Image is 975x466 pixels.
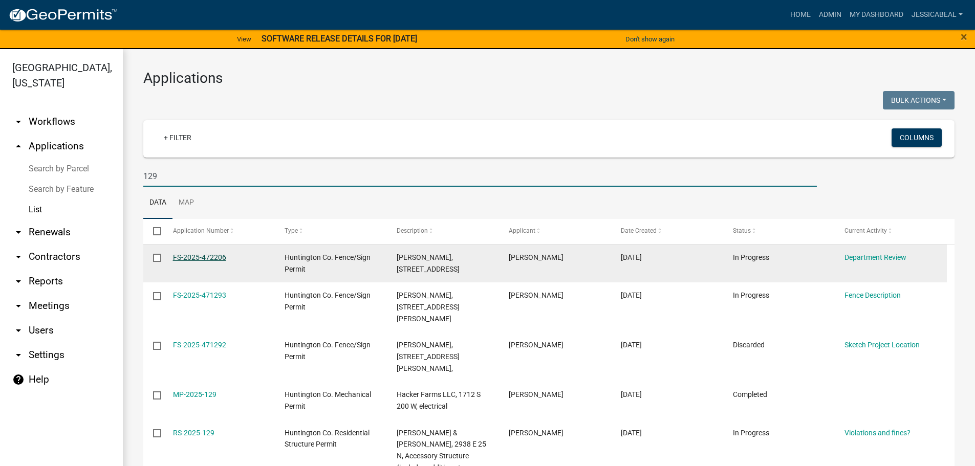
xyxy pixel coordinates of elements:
span: 07/30/2025 [621,390,642,398]
button: Columns [892,128,942,147]
span: Type [285,227,298,234]
button: Close [961,31,967,43]
span: 08/29/2025 [621,291,642,299]
datatable-header-cell: Select [143,219,163,243]
a: My Dashboard [846,5,907,25]
a: Department Review [844,253,906,261]
strong: SOFTWARE RELEASE DETAILS FOR [DATE] [262,34,417,43]
a: + Filter [156,128,200,147]
input: Search for applications [143,166,817,187]
datatable-header-cell: Applicant [499,219,611,243]
span: Current Activity [844,227,887,234]
a: Home [786,5,815,25]
button: Bulk Actions [883,91,955,109]
span: Description [397,227,428,234]
button: Don't show again [621,31,679,48]
i: help [12,373,25,386]
span: Discarded [733,341,765,349]
span: Huntington Co. Fence/Sign Permit [285,341,371,361]
span: Applicant [509,227,535,234]
span: Huntington Co. Mechanical Permit [285,390,371,410]
i: arrow_drop_down [12,349,25,361]
span: 07/22/2025 [621,429,642,437]
a: Sketch Project Location [844,341,920,349]
i: arrow_drop_up [12,140,25,152]
span: Huntington Co. Fence/Sign Permit [285,253,371,273]
a: RS-2025-129 [173,429,214,437]
span: Status [733,227,751,234]
span: mark holderman [509,253,564,261]
span: Mark Bradtmueller [509,429,564,437]
datatable-header-cell: Description [387,219,499,243]
i: arrow_drop_down [12,275,25,287]
datatable-header-cell: Current Activity [835,219,947,243]
span: Huntington Co. Residential Structure Permit [285,429,370,449]
span: Huntington Co. Fence/Sign Permit [285,291,371,311]
span: Katie Hartman [509,341,564,349]
i: arrow_drop_down [12,226,25,238]
a: Data [143,187,172,219]
i: arrow_drop_down [12,251,25,263]
a: Fence Description [844,291,901,299]
span: In Progress [733,429,769,437]
datatable-header-cell: Application Number [163,219,275,243]
i: arrow_drop_down [12,300,25,312]
a: Violations and fines? [844,429,911,437]
span: Hartman, Katie A, 503 N Nancy St, [397,341,460,372]
datatable-header-cell: Date Created [611,219,723,243]
span: × [961,30,967,44]
a: FS-2025-471293 [173,291,226,299]
a: FS-2025-472206 [173,253,226,261]
h3: Applications [143,70,955,87]
span: Katie Hartman [509,291,564,299]
a: FS-2025-471292 [173,341,226,349]
i: arrow_drop_down [12,324,25,337]
span: Holderman, Mark A Jr., 129 S Market St, Fence [397,253,460,273]
i: arrow_drop_down [12,116,25,128]
span: Hacker Farms LLC, 1712 S 200 W, electrical [397,390,481,410]
span: Date Created [621,227,657,234]
span: Hartman, Katie A, 503 N Nancy St, Fence [397,291,460,323]
a: Admin [815,5,846,25]
datatable-header-cell: Type [275,219,387,243]
span: 08/29/2025 [621,341,642,349]
span: Completed [733,390,767,398]
datatable-header-cell: Status [723,219,835,243]
a: View [233,31,255,48]
a: JessicaBeal [907,5,967,25]
span: Darien Hudson [509,390,564,398]
a: MP-2025-129 [173,390,216,398]
span: Application Number [173,227,229,234]
span: In Progress [733,253,769,261]
span: 09/02/2025 [621,253,642,261]
a: Map [172,187,200,219]
span: In Progress [733,291,769,299]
